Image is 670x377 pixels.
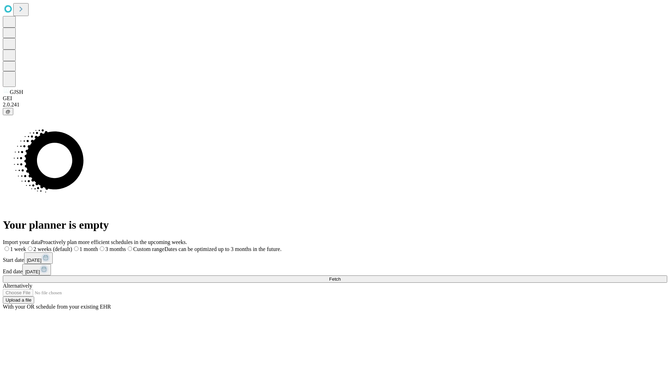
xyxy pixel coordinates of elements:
div: End date [3,264,667,275]
span: [DATE] [27,258,42,263]
input: 3 months [100,246,104,251]
button: @ [3,108,13,115]
span: Proactively plan more efficient schedules in the upcoming weeks. [40,239,187,245]
span: 2 weeks (default) [33,246,72,252]
button: Upload a file [3,296,34,304]
span: Fetch [329,276,341,282]
h1: Your planner is empty [3,219,667,231]
span: [DATE] [25,269,40,274]
input: 2 weeks (default) [28,246,32,251]
span: 3 months [105,246,126,252]
span: 1 week [10,246,26,252]
button: [DATE] [24,252,53,264]
input: 1 week [5,246,9,251]
span: With your OR schedule from your existing EHR [3,304,111,310]
span: 1 month [80,246,98,252]
div: GEI [3,95,667,102]
div: Start date [3,252,667,264]
input: Custom rangeDates can be optimized up to 3 months in the future. [128,246,132,251]
span: Custom range [133,246,164,252]
span: Dates can be optimized up to 3 months in the future. [164,246,281,252]
input: 1 month [74,246,79,251]
span: Import your data [3,239,40,245]
span: Alternatively [3,283,32,289]
button: [DATE] [22,264,51,275]
span: GJSH [10,89,23,95]
div: 2.0.241 [3,102,667,108]
button: Fetch [3,275,667,283]
span: @ [6,109,10,114]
